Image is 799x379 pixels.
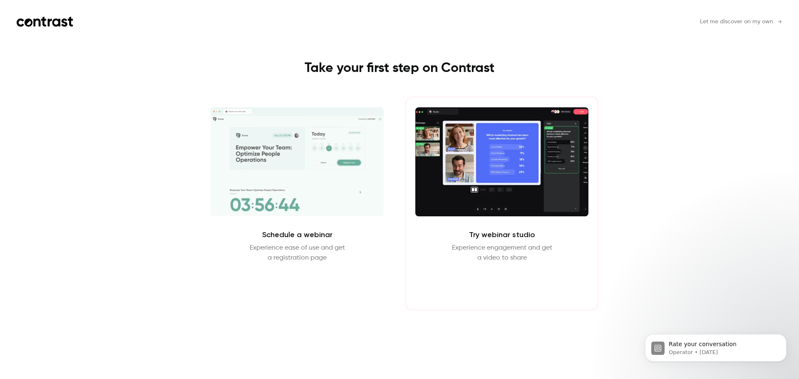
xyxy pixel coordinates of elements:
button: Enter Studio [475,273,529,293]
h2: Try webinar studio [469,230,535,240]
iframe: Intercom notifications message [633,317,799,375]
h1: Take your first step on Contrast [184,60,615,77]
p: Experience ease of use and get a registration page [250,243,345,263]
span: Let me discover on my own [700,17,773,26]
h2: Schedule a webinar [262,230,333,240]
p: Experience engagement and get a video to share [452,243,552,263]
